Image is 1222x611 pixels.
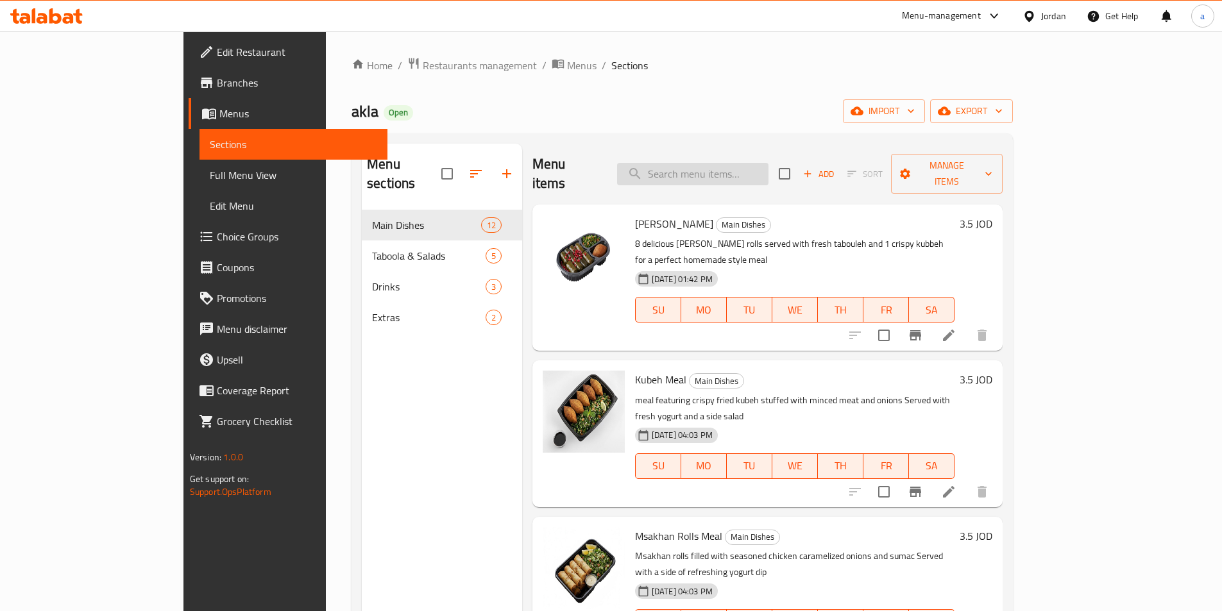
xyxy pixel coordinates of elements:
a: Edit menu item [941,328,956,343]
button: FR [863,453,909,479]
div: Main Dishes12 [362,210,522,240]
span: Menus [567,58,597,73]
span: FR [869,456,904,475]
a: Support.OpsPlatform [190,483,271,500]
span: Main Dishes [690,374,743,389]
div: items [486,310,502,325]
button: SA [909,297,955,322]
span: Kubeh Meal [635,370,686,389]
span: [DATE] 04:03 PM [647,585,718,598]
a: Grocery Checklist [189,406,387,437]
span: Full Menu View [210,167,377,183]
div: items [486,279,502,294]
span: Version: [190,449,221,465]
a: Branches [189,67,387,98]
span: [PERSON_NAME] [635,214,713,233]
a: Coupons [189,252,387,283]
button: WE [772,297,818,322]
li: / [398,58,402,73]
span: Select all sections [434,160,461,187]
span: Open [384,107,413,118]
span: Sections [210,137,377,152]
span: Grocery Checklist [217,414,377,429]
a: Menus [552,57,597,74]
li: / [542,58,547,73]
div: Main Dishes [725,530,780,545]
span: Sort sections [461,158,491,189]
span: MO [686,301,722,319]
span: Coverage Report [217,383,377,398]
span: Select to update [870,478,897,505]
span: 2 [486,312,501,324]
div: Open [384,105,413,121]
a: Upsell [189,344,387,375]
h6: 3.5 JOD [960,527,992,545]
span: 3 [486,281,501,293]
button: import [843,99,925,123]
span: MO [686,456,722,475]
a: Edit menu item [941,484,956,499]
span: Add item [798,164,839,184]
a: Edit Menu [199,190,387,221]
img: Kubeh Meal [543,371,625,453]
p: meal featuring crispy fried kubeh stuffed with minced meat and onions Served with fresh yogurt an... [635,392,955,424]
span: Msakhan Rolls Meal [635,526,722,546]
span: Taboola & Salads [372,248,486,264]
span: Extras [372,310,486,325]
span: TH [823,456,858,475]
span: Promotions [217,290,377,306]
div: Extras2 [362,302,522,333]
span: Restaurants management [423,58,537,73]
span: Menus [219,106,377,121]
h6: 3.5 JOD [960,215,992,233]
span: [DATE] 04:03 PM [647,429,718,441]
button: MO [681,453,727,479]
span: SU [641,456,676,475]
span: Main Dishes [372,217,480,233]
span: Branches [217,75,377,90]
h6: 3.5 JOD [960,371,992,389]
div: Jordan [1041,9,1066,23]
button: SU [635,297,681,322]
button: SU [635,453,681,479]
span: Select to update [870,322,897,349]
a: Edit Restaurant [189,37,387,67]
span: Main Dishes [717,217,770,232]
span: import [853,103,915,119]
p: 8 delicious [PERSON_NAME] rolls served with fresh tabouleh and 1 crispy kubbeh for a perfect home... [635,236,955,268]
button: TU [727,297,772,322]
span: TU [732,456,767,475]
div: items [486,248,502,264]
span: 12 [482,219,501,231]
a: Menu disclaimer [189,314,387,344]
div: items [481,217,502,233]
button: export [930,99,1013,123]
button: TU [727,453,772,479]
p: Msakhan rolls filled with seasoned chicken caramelized onions and sumac Served with a side of ref... [635,548,955,580]
button: TH [818,453,863,479]
nav: Menu sections [362,205,522,338]
span: Drinks [372,279,486,294]
div: Main Dishes [689,373,744,389]
span: a [1200,9,1205,23]
span: WE [777,301,813,319]
button: WE [772,453,818,479]
h2: Menu items [532,155,602,193]
div: Menu-management [902,8,981,24]
span: FR [869,301,904,319]
button: FR [863,297,909,322]
img: Msakhan Rolls Meal [543,527,625,609]
input: search [617,163,768,185]
a: Coverage Report [189,375,387,406]
a: Promotions [189,283,387,314]
span: Select section first [839,164,891,184]
span: SA [914,301,949,319]
button: Branch-specific-item [900,476,931,507]
li: / [602,58,606,73]
span: Manage items [901,158,992,190]
span: [DATE] 01:42 PM [647,273,718,285]
span: 5 [486,250,501,262]
span: TH [823,301,858,319]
